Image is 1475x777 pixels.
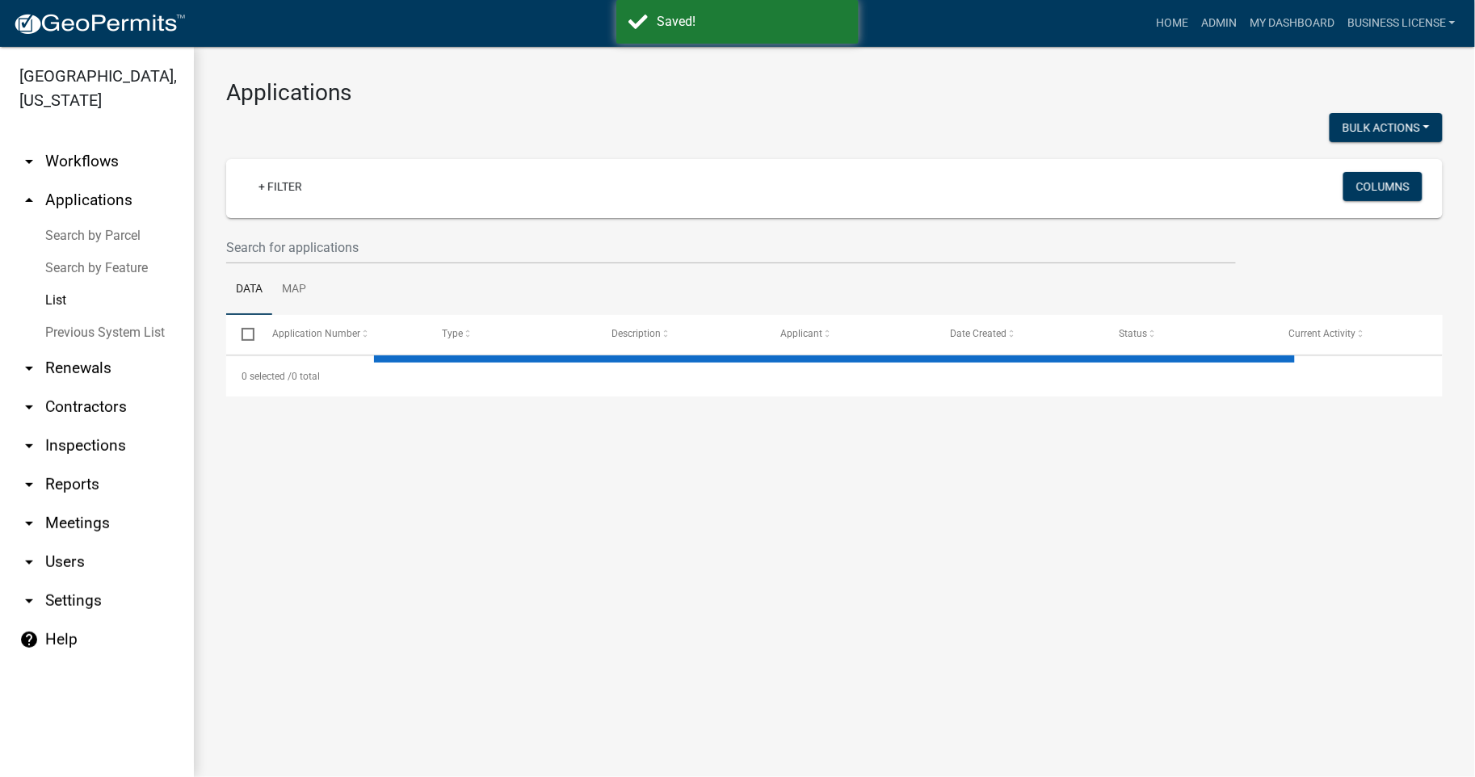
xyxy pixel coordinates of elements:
[19,591,39,611] i: arrow_drop_down
[596,315,766,354] datatable-header-cell: Description
[611,328,661,339] span: Description
[950,328,1006,339] span: Date Created
[1289,328,1356,339] span: Current Activity
[242,371,292,382] span: 0 selected /
[657,12,847,31] div: Saved!
[19,191,39,210] i: arrow_drop_up
[781,328,823,339] span: Applicant
[1104,315,1274,354] datatable-header-cell: Status
[226,264,272,316] a: Data
[19,475,39,494] i: arrow_drop_down
[19,630,39,649] i: help
[765,315,935,354] datatable-header-cell: Applicant
[19,552,39,572] i: arrow_drop_down
[1330,113,1443,142] button: Bulk Actions
[442,328,463,339] span: Type
[935,315,1104,354] datatable-header-cell: Date Created
[226,231,1236,264] input: Search for applications
[19,436,39,456] i: arrow_drop_down
[19,514,39,533] i: arrow_drop_down
[257,315,427,354] datatable-header-cell: Application Number
[226,315,257,354] datatable-header-cell: Select
[1273,315,1443,354] datatable-header-cell: Current Activity
[226,356,1443,397] div: 0 total
[1341,8,1462,39] a: BUSINESS LICENSE
[272,264,316,316] a: Map
[1149,8,1195,39] a: Home
[1243,8,1341,39] a: My Dashboard
[427,315,596,354] datatable-header-cell: Type
[19,359,39,378] i: arrow_drop_down
[1120,328,1148,339] span: Status
[273,328,361,339] span: Application Number
[1343,172,1422,201] button: Columns
[1195,8,1243,39] a: Admin
[19,397,39,417] i: arrow_drop_down
[246,172,315,201] a: + Filter
[19,152,39,171] i: arrow_drop_down
[226,79,1443,107] h3: Applications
